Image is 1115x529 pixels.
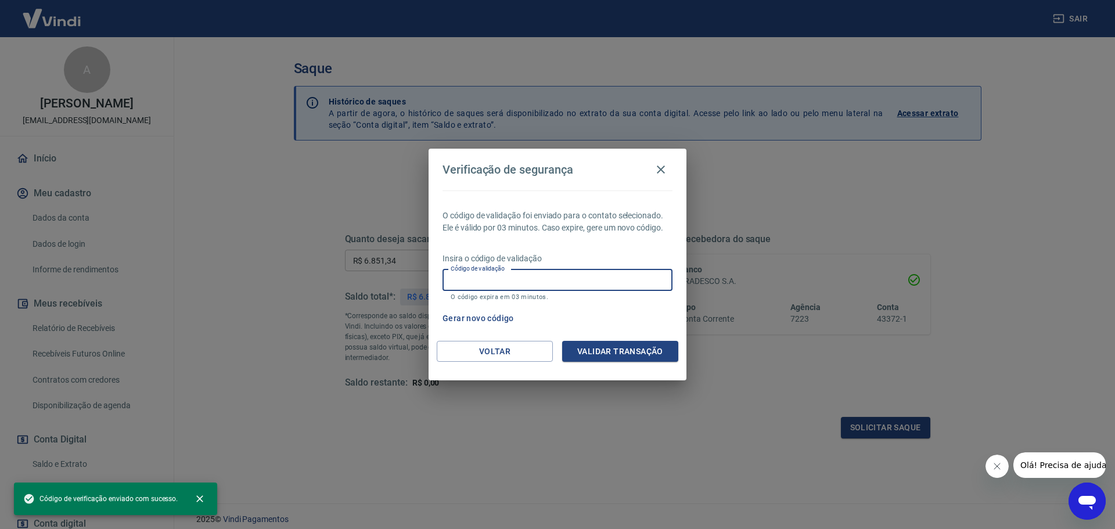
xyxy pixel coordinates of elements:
button: Voltar [437,341,553,362]
span: Código de verificação enviado com sucesso. [23,493,178,505]
iframe: Botão para abrir a janela de mensagens [1069,483,1106,520]
p: O código expira em 03 minutos. [451,293,664,301]
span: Olá! Precisa de ajuda? [7,8,98,17]
iframe: Mensagem da empresa [1013,452,1106,478]
h4: Verificação de segurança [443,163,573,177]
iframe: Fechar mensagem [985,455,1009,478]
p: Insira o código de validação [443,253,672,265]
button: close [187,486,213,512]
label: Código de validação [451,264,505,273]
button: Validar transação [562,341,678,362]
button: Gerar novo código [438,308,519,329]
p: O código de validação foi enviado para o contato selecionado. Ele é válido por 03 minutos. Caso e... [443,210,672,234]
